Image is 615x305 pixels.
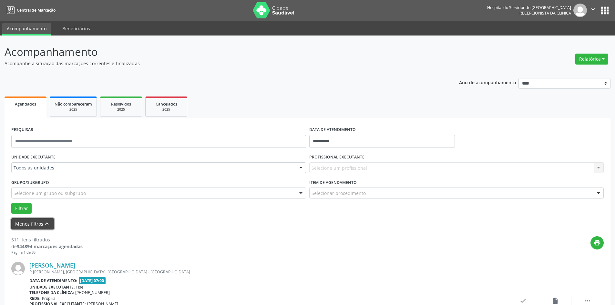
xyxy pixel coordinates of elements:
i: print [594,239,601,246]
span: Resolvidos [111,101,131,107]
button:  [587,4,599,17]
b: Telefone da clínica: [29,290,74,295]
a: Acompanhamento [2,23,51,36]
a: Central de Marcação [5,5,56,15]
b: Unidade executante: [29,284,75,290]
span: [DATE] 07:00 [79,277,106,284]
span: Própria [42,296,56,301]
div: 2025 [150,107,182,112]
img: img [11,262,25,275]
span: Central de Marcação [17,7,56,13]
span: Recepcionista da clínica [519,10,571,16]
p: Ano de acompanhamento [459,78,516,86]
button: apps [599,5,610,16]
label: Grupo/Subgrupo [11,178,49,188]
label: PROFISSIONAL EXECUTANTE [309,152,364,162]
span: Selecionar procedimento [312,190,366,197]
div: 511 itens filtrados [11,236,83,243]
a: Beneficiários [58,23,95,34]
span: [PHONE_NUMBER] [75,290,110,295]
div: Hospital do Servidor do [GEOGRAPHIC_DATA] [487,5,571,10]
label: Item de agendamento [309,178,357,188]
button: print [590,236,604,249]
a: [PERSON_NAME] [29,262,75,269]
span: Todos as unidades [14,165,293,171]
label: PESQUISAR [11,125,33,135]
div: de [11,243,83,250]
div: Página 1 de 35 [11,250,83,255]
p: Acompanhe a situação das marcações correntes e finalizadas [5,60,429,67]
button: Relatórios [575,54,608,65]
img: img [573,4,587,17]
span: Cancelados [156,101,177,107]
b: Rede: [29,296,41,301]
div: 2025 [105,107,137,112]
button: Menos filtroskeyboard_arrow_up [11,218,54,229]
i: insert_drive_file [552,297,559,304]
i:  [584,297,591,304]
label: UNIDADE EXECUTANTE [11,152,56,162]
span: Selecione um grupo ou subgrupo [14,190,86,197]
i: check [519,297,527,304]
button: Filtrar [11,203,32,214]
span: Não compareceram [55,101,92,107]
i: keyboard_arrow_up [43,220,50,227]
span: Agendados [15,101,36,107]
strong: 344894 marcações agendadas [17,243,83,249]
div: R [PERSON_NAME], [GEOGRAPHIC_DATA], [GEOGRAPHIC_DATA] - [GEOGRAPHIC_DATA] [29,269,507,275]
b: Data de atendimento: [29,278,77,283]
label: DATA DE ATENDIMENTO [309,125,356,135]
span: Hse [76,284,83,290]
div: 2025 [55,107,92,112]
p: Acompanhamento [5,44,429,60]
i:  [589,6,597,13]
